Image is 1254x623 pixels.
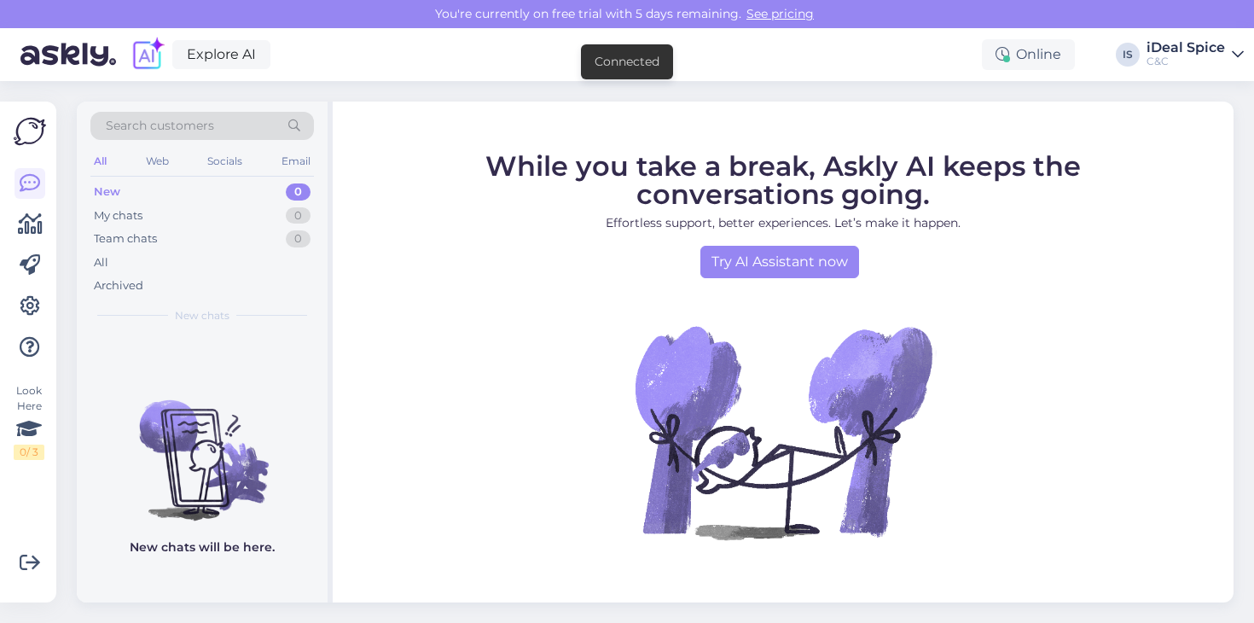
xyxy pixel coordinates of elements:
a: iDeal SpiceC&C [1147,41,1244,68]
div: iDeal Spice [1147,41,1225,55]
div: Look Here [14,383,44,460]
div: 0 [286,183,311,201]
a: See pricing [741,6,819,21]
div: C&C [1147,55,1225,68]
div: Archived [94,277,143,294]
p: New chats will be here. [130,539,275,556]
a: Explore AI [172,40,270,69]
a: Try AI Assistant now [700,246,859,278]
div: 0 / 3 [14,445,44,460]
img: No Chat active [630,278,937,585]
img: explore-ai [130,37,165,73]
div: Team chats [94,230,157,247]
div: IS [1116,43,1140,67]
span: New chats [175,308,229,323]
div: Connected [595,53,659,71]
img: No chats [77,370,328,523]
span: Search customers [106,117,214,135]
div: Socials [204,150,246,172]
div: 0 [286,207,311,224]
div: 0 [286,230,311,247]
div: All [90,150,110,172]
div: All [94,254,108,271]
div: Email [278,150,314,172]
div: New [94,183,120,201]
div: Web [142,150,172,172]
p: Effortless support, better experiences. Let’s make it happen. [408,214,1158,232]
img: Askly Logo [14,115,46,148]
div: Online [982,39,1075,70]
div: My chats [94,207,142,224]
span: While you take a break, Askly AI keeps the conversations going. [485,149,1081,211]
